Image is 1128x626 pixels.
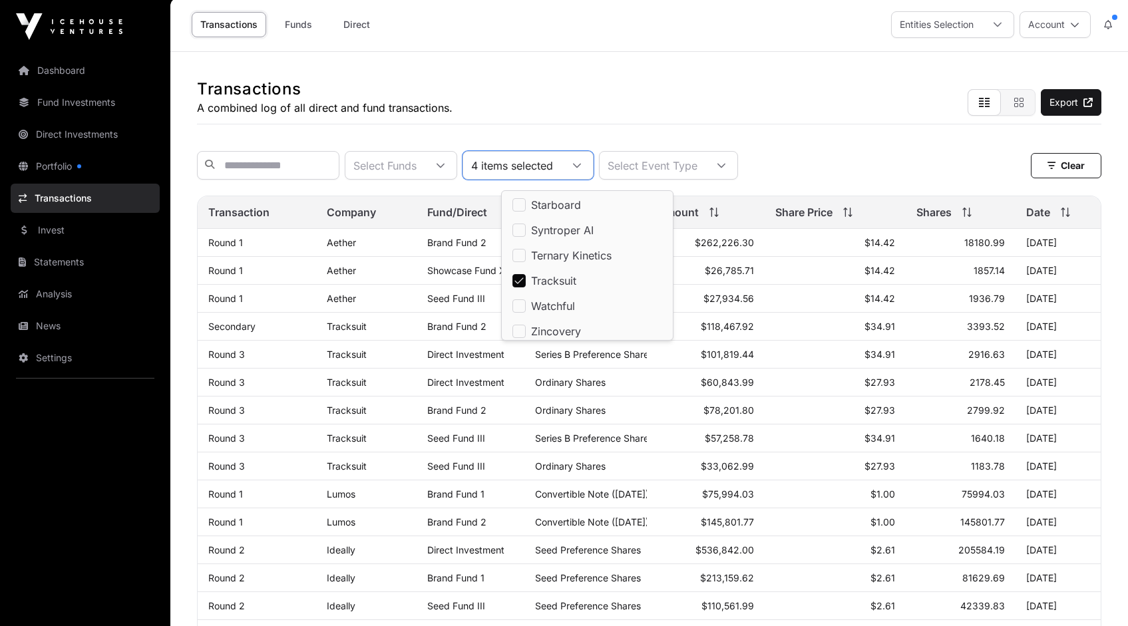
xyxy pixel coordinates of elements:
[427,600,485,611] a: Seed Fund III
[327,404,367,416] a: Tracksuit
[1026,204,1050,220] span: Date
[327,544,355,555] a: Ideally
[870,544,895,555] span: $2.61
[427,204,487,220] span: Fund/Direct
[535,572,641,583] span: Seed Preference Shares
[427,516,486,528] a: Brand Fund 2
[531,301,575,311] span: Watchful
[345,152,425,179] div: Select Funds
[864,404,895,416] span: $27.93
[1016,592,1101,620] td: [DATE]
[535,377,606,388] span: Ordinary Shares
[208,377,245,388] a: Round 3
[647,508,765,536] td: $145,801.77
[16,13,122,40] img: Icehouse Ventures Logo
[531,225,594,235] span: Syntroper AI
[647,257,765,285] td: $26,785.71
[967,321,1005,332] span: 3393.52
[11,247,160,277] a: Statements
[1031,153,1101,178] button: Clear
[427,488,484,500] a: Brand Fund 1
[427,321,486,332] a: Brand Fund 2
[647,564,765,592] td: $213,159.62
[658,204,699,220] span: Amount
[864,349,895,360] span: $34.91
[208,349,245,360] a: Round 3
[647,229,765,257] td: $262,226.30
[647,285,765,313] td: $27,934.56
[327,572,355,583] a: Ideally
[504,193,670,217] li: Starboard
[208,237,243,248] a: Round 1
[775,204,833,220] span: Share Price
[870,600,895,611] span: $2.61
[197,78,453,100] h1: Transactions
[208,265,243,276] a: Round 1
[916,204,952,220] span: Shares
[327,460,367,472] a: Tracksuit
[427,404,486,416] a: Brand Fund 2
[11,184,160,213] a: Transactions
[535,600,641,611] span: Seed Preference Shares
[1016,452,1101,480] td: [DATE]
[327,204,376,220] span: Company
[967,404,1005,416] span: 2799.92
[647,313,765,341] td: $118,467.92
[327,516,355,528] a: Lumos
[504,218,670,242] li: Syntroper AI
[11,56,160,85] a: Dashboard
[1016,369,1101,396] td: [DATE]
[427,349,504,360] span: Direct Investment
[208,600,245,611] a: Round 2
[535,432,654,444] span: Series B Preference Shares
[427,237,486,248] a: Brand Fund 2
[504,319,670,343] li: Zincovery
[427,293,485,304] a: Seed Fund III
[870,572,895,583] span: $2.61
[427,460,485,472] a: Seed Fund III
[647,536,765,564] td: $536,842.00
[958,544,1005,555] span: 205584.19
[647,396,765,424] td: $78,201.80
[864,321,895,332] span: $34.91
[971,460,1005,472] span: 1183.78
[327,265,356,276] a: Aether
[208,321,256,332] a: Secondary
[892,12,982,37] div: Entities Selection
[327,432,367,444] a: Tracksuit
[1016,341,1101,369] td: [DATE]
[647,592,765,620] td: $110,561.99
[864,293,895,304] span: $14.42
[208,572,245,583] a: Round 2
[962,488,1005,500] span: 75994.03
[864,432,895,444] span: $34.91
[535,460,606,472] span: Ordinary Shares
[427,432,485,444] a: Seed Fund III
[327,321,367,332] a: Tracksuit
[504,269,670,293] li: Tracksuit
[864,237,895,248] span: $14.42
[1016,508,1101,536] td: [DATE]
[647,480,765,508] td: $75,994.03
[1016,480,1101,508] td: [DATE]
[1061,562,1128,626] iframe: Chat Widget
[1016,396,1101,424] td: [DATE]
[864,460,895,472] span: $27.93
[870,488,895,500] span: $1.00
[864,377,895,388] span: $27.93
[864,265,895,276] span: $14.42
[1016,313,1101,341] td: [DATE]
[969,293,1005,304] span: 1936.79
[535,349,654,360] span: Series B Preference Shares
[1016,536,1101,564] td: [DATE]
[208,516,243,528] a: Round 1
[974,265,1005,276] span: 1857.14
[970,377,1005,388] span: 2178.45
[962,572,1005,583] span: 81629.69
[535,404,606,416] span: Ordinary Shares
[960,600,1005,611] span: 42339.83
[535,488,649,500] span: Convertible Note ([DATE])
[427,265,514,276] a: Showcase Fund XIII
[1016,424,1101,452] td: [DATE]
[208,460,245,472] a: Round 3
